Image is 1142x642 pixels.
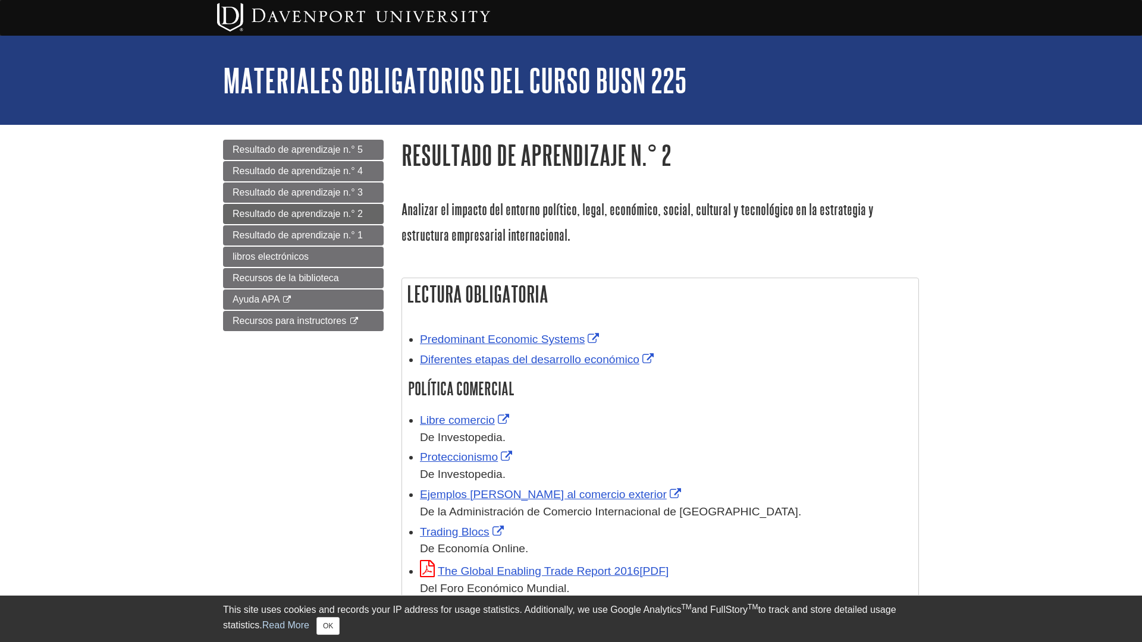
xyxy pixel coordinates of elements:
[401,201,874,243] span: Analizar el impacto del entorno político, legal, económico, social, cultural y tecnológico en la ...
[420,488,684,501] a: Link opens in new window
[223,182,384,203] a: Resultado de aprendizaje n.° 3
[420,353,657,366] a: Link opens in new window
[420,414,512,426] a: Link opens in new window
[223,225,384,246] a: Resultado de aprendizaje n.° 1
[316,617,340,635] button: Close
[223,268,384,288] a: Recursos de la biblioteca
[223,161,384,181] a: Resultado de aprendizaje n.° 4
[262,620,309,630] a: Read More
[233,187,363,197] span: Resultado de aprendizaje n.° 3
[223,247,384,267] a: libros electrónicos
[233,209,363,219] span: Resultado de aprendizaje n.° 2
[408,379,514,398] span: POLÍTICA COMERCIAL
[282,296,292,304] i: This link opens in a new window
[233,144,363,155] span: Resultado de aprendizaje n.° 5
[233,316,346,326] span: Recursos para instructores
[402,278,918,310] h2: Lectura obligatoria
[420,540,912,558] div: De Economía Online.
[223,289,384,310] a: Ayuda APA
[233,166,363,176] span: Resultado de aprendizaje n.° 4
[223,62,687,99] a: Materiales obligatorios del curso BUSN 225
[223,140,384,331] div: Guide Page Menu
[401,140,919,170] h1: Resultado de aprendizaje n.° 2
[223,140,384,160] a: Resultado de aprendizaje n.° 5
[420,580,912,597] div: Del Foro Económico Mundial.
[233,294,280,304] span: Ayuda APA
[349,317,359,325] i: This link opens in a new window
[223,311,384,331] a: Recursos para instructores
[217,3,490,32] img: Davenport University
[420,429,912,446] div: De Investopedia.
[223,603,919,635] div: This site uses cookies and records your IP address for usage statistics. Additionally, we use Goo...
[681,603,691,611] sup: TM
[420,565,669,577] a: Link opens in new window
[233,230,363,240] span: Resultado de aprendizaje n.° 1
[420,503,912,521] div: De la Administración de Comercio Internacional de [GEOGRAPHIC_DATA].
[233,251,309,262] span: libros electrónicos
[223,204,384,224] a: Resultado de aprendizaje n.° 2
[233,273,339,283] span: Recursos de la biblioteca
[420,451,515,463] a: Link opens in new window
[748,603,758,611] sup: TM
[420,466,912,483] div: De Investopedia.
[420,333,602,345] a: Link opens in new window
[420,525,507,538] a: Link opens in new window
